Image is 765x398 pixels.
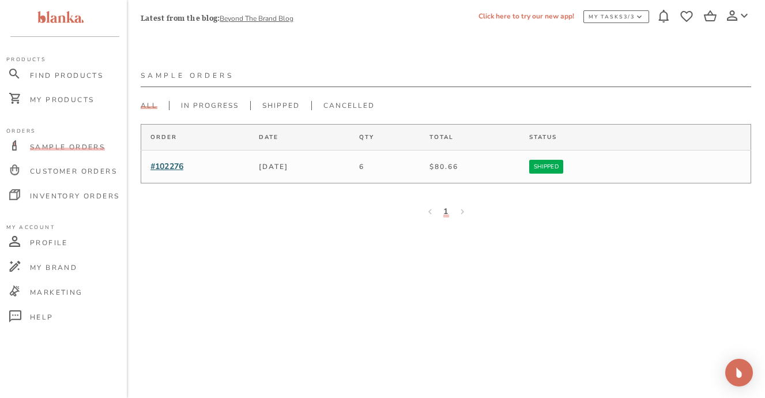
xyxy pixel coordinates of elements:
[250,125,351,151] th: Date
[350,125,420,151] th: Qty
[141,125,250,151] th: Order
[422,204,470,219] nav: pagination navigation
[323,101,375,110] span: Cancelled
[529,163,563,171] span: Shipped
[520,125,630,151] th: Status
[141,13,220,24] p: Latest from the blog:
[150,161,183,172] span: #102276
[583,10,649,23] button: MY TASKS3/3
[420,151,520,183] td: $ 80.66
[181,101,239,110] span: In Progress
[439,204,454,219] button: page 1
[250,151,351,183] td: [DATE]
[725,359,753,386] div: Open Intercom Messenger
[262,101,300,110] span: Shipped
[350,151,420,183] td: 6
[420,125,520,151] th: Total
[141,101,157,110] span: All
[220,14,293,23] a: Beyond The Brand Blog
[141,70,233,81] p: Sample Orders
[478,12,574,21] a: Click here to try our new app!
[589,13,635,20] div: MY TASKS 3 /3
[639,133,678,141] span: Tracking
